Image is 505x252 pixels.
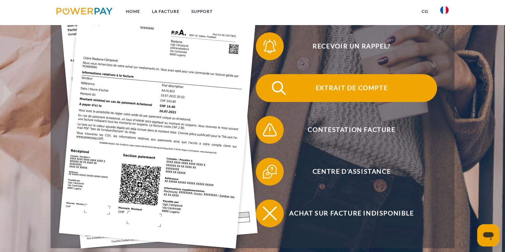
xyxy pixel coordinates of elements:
img: qb_bell.svg [261,38,278,55]
img: fr [440,6,449,14]
a: LA FACTURE [146,5,185,18]
img: qb_help.svg [261,163,278,180]
a: Support [185,5,219,18]
button: Extrait de compte [256,74,437,102]
span: Centre d'assistance [266,158,437,186]
button: Achat sur facture indisponible [256,199,437,227]
span: Achat sur facture indisponible [266,199,437,227]
span: Recevoir un rappel? [266,32,437,60]
span: Contestation Facture [266,116,437,144]
img: qb_warning.svg [261,121,278,139]
button: Contestation Facture [256,116,437,144]
a: CG [416,5,434,18]
img: qb_close.svg [261,205,278,222]
span: Extrait de compte [266,74,437,102]
iframe: Bouton de lancement de la fenêtre de messagerie [477,224,499,246]
img: qb_search.svg [270,79,288,97]
button: Recevoir un rappel? [256,32,437,60]
a: Home [120,5,146,18]
button: Centre d'assistance [256,158,437,186]
img: logo-powerpay.svg [56,8,113,15]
